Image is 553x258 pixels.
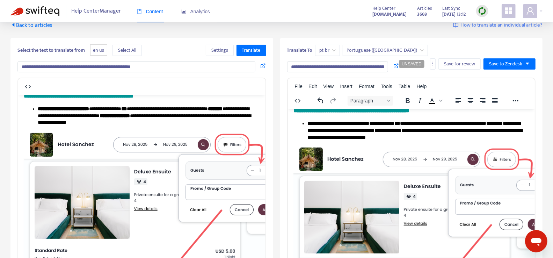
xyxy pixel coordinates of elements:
[137,9,142,14] span: book
[347,45,424,56] span: Portuguese (Brazil)
[90,44,107,56] span: en-us
[287,46,313,54] b: Translate To
[453,22,459,28] img: image-link
[294,84,303,89] span: File
[381,84,392,89] span: Tools
[525,230,547,252] iframe: Button to launch messaging window
[327,96,339,106] button: Redo
[442,10,466,18] strong: [DATE] 13:12
[372,10,407,18] a: [DOMAIN_NAME]
[323,84,334,89] span: View
[211,46,228,54] span: Settings
[464,96,476,106] button: Align center
[17,46,85,54] b: Select the text to translate from
[181,9,210,14] span: Analytics
[525,61,530,66] span: caret-down
[460,21,543,29] span: How to translate an individual article?
[414,96,425,106] button: Italic
[489,96,501,106] button: Justify
[72,5,121,18] span: Help Center Manager
[402,62,422,66] span: UNSAVED
[417,10,427,18] strong: 3668
[206,45,234,56] button: Settings
[399,84,410,89] span: Table
[359,84,374,89] span: Format
[452,96,464,106] button: Align left
[308,84,317,89] span: Edit
[242,46,261,54] span: Translate
[509,96,521,106] button: Reveal or hide additional toolbar items
[118,46,136,54] span: Select All
[438,58,481,70] button: Save for review
[237,45,266,56] button: Translate
[489,60,522,68] span: Save to Zendesk
[430,61,435,66] span: more
[483,58,536,70] button: Save to Zendeskcaret-down
[417,5,432,12] span: Articles
[319,45,336,56] span: pt-br
[476,96,488,106] button: Align right
[340,84,352,89] span: Insert
[444,60,475,68] span: Save for review
[442,5,460,12] span: Last Sync
[137,9,163,14] span: Content
[430,58,436,70] button: more
[181,9,186,14] span: area-chart
[347,96,393,106] button: Block Paragraph
[526,7,534,15] span: user
[426,96,443,106] div: Text color Black
[417,84,427,89] span: Help
[10,22,16,28] span: caret-left
[10,6,59,16] img: Swifteq
[504,7,513,15] span: appstore
[10,21,52,30] span: Back to articles
[401,96,413,106] button: Bold
[350,98,384,103] span: Paragraph
[478,7,487,15] img: sync.dc5367851b00ba804db3.png
[112,45,142,56] button: Select All
[314,96,326,106] button: Undo
[453,21,543,29] a: How to translate an individual article?
[372,5,395,12] span: Help Center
